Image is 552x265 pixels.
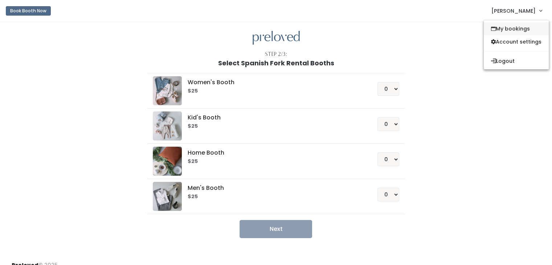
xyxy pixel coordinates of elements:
h5: Women's Booth [188,79,360,86]
a: My bookings [484,22,549,35]
img: preloved logo [153,111,182,140]
img: preloved logo [153,182,182,211]
button: Logout [484,54,549,68]
img: preloved logo [153,147,182,176]
h6: $25 [188,88,360,94]
img: preloved logo [153,76,182,105]
h6: $25 [188,123,360,129]
h5: Kid's Booth [188,114,360,121]
h5: Men's Booth [188,185,360,191]
span: [PERSON_NAME] [491,7,536,15]
h5: Home Booth [188,150,360,156]
h6: $25 [188,194,360,200]
button: Next [240,220,312,238]
img: preloved logo [253,31,300,45]
button: Book Booth Now [6,6,51,16]
a: Book Booth Now [6,3,51,19]
a: Account settings [484,35,549,48]
h1: Select Spanish Fork Rental Booths [218,60,334,67]
div: Step 2/3: [265,50,287,58]
h6: $25 [188,159,360,164]
a: [PERSON_NAME] [484,3,549,19]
